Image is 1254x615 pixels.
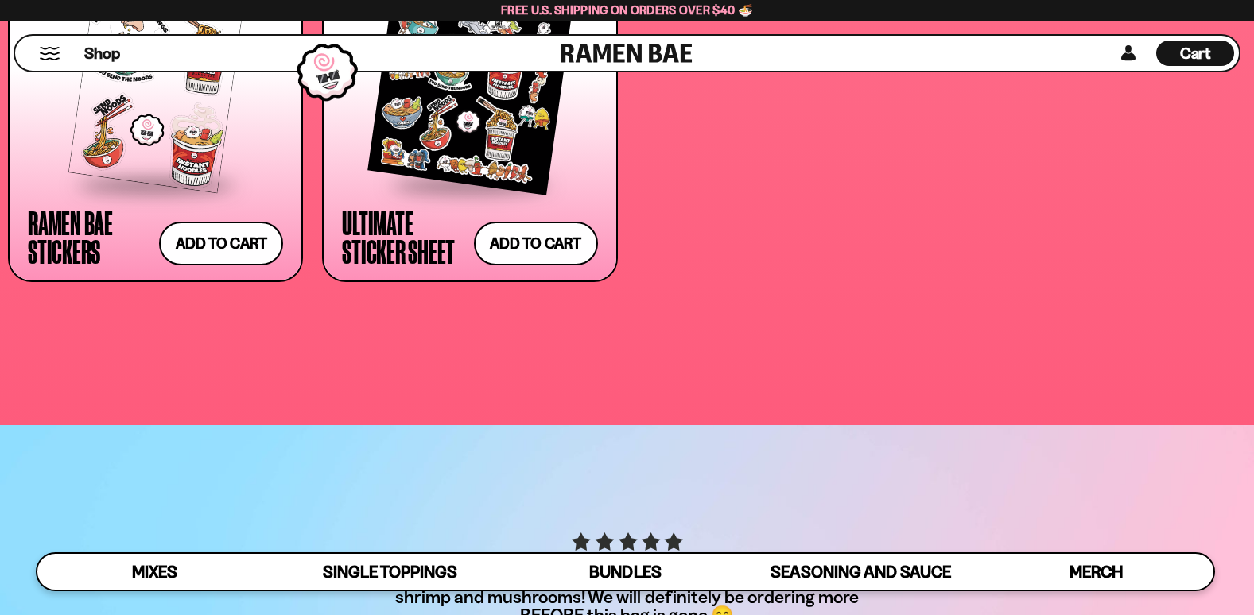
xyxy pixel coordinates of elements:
span: Free U.S. Shipping on Orders over $40 🍜 [501,2,753,17]
div: Cart [1156,36,1234,71]
span: Cart [1180,44,1211,63]
button: Add to cart [159,222,283,265]
span: Shop [84,43,120,64]
button: Add to cart [474,222,598,265]
div: Ultimate Sticker Sheet [342,208,465,265]
a: Shop [84,41,120,66]
button: Mobile Menu Trigger [39,47,60,60]
div: Ramen Bae Stickers [28,208,151,265]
